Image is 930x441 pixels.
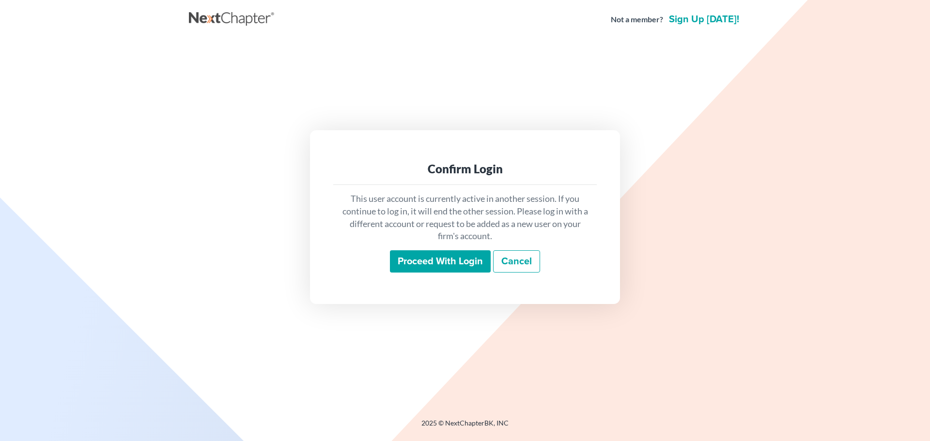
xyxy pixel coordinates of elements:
[611,14,663,25] strong: Not a member?
[189,418,741,436] div: 2025 © NextChapterBK, INC
[390,250,491,273] input: Proceed with login
[341,193,589,243] p: This user account is currently active in another session. If you continue to log in, it will end ...
[667,15,741,24] a: Sign up [DATE]!
[493,250,540,273] a: Cancel
[341,161,589,177] div: Confirm Login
